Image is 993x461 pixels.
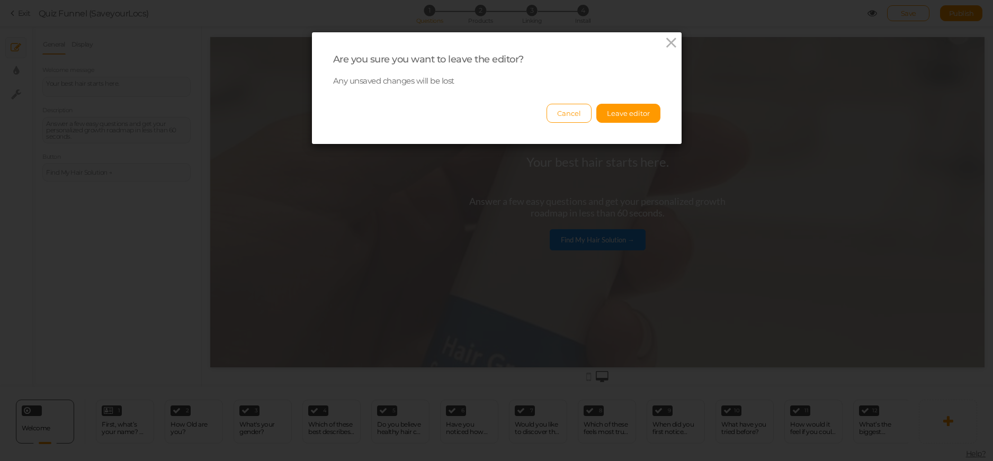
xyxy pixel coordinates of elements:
button: Leave editor [596,104,660,123]
div: Find My Hair Solution → [351,198,424,207]
div: Your best hair starts here. [316,117,459,148]
div: Answer a few easy questions and get your personalized growth roadmap in less than 60 seconds. [245,158,529,182]
div: Are you sure you want to leave the editor? [333,53,660,66]
button: Cancel [547,104,592,123]
p: Any unsaved changes will be lost [333,76,660,86]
